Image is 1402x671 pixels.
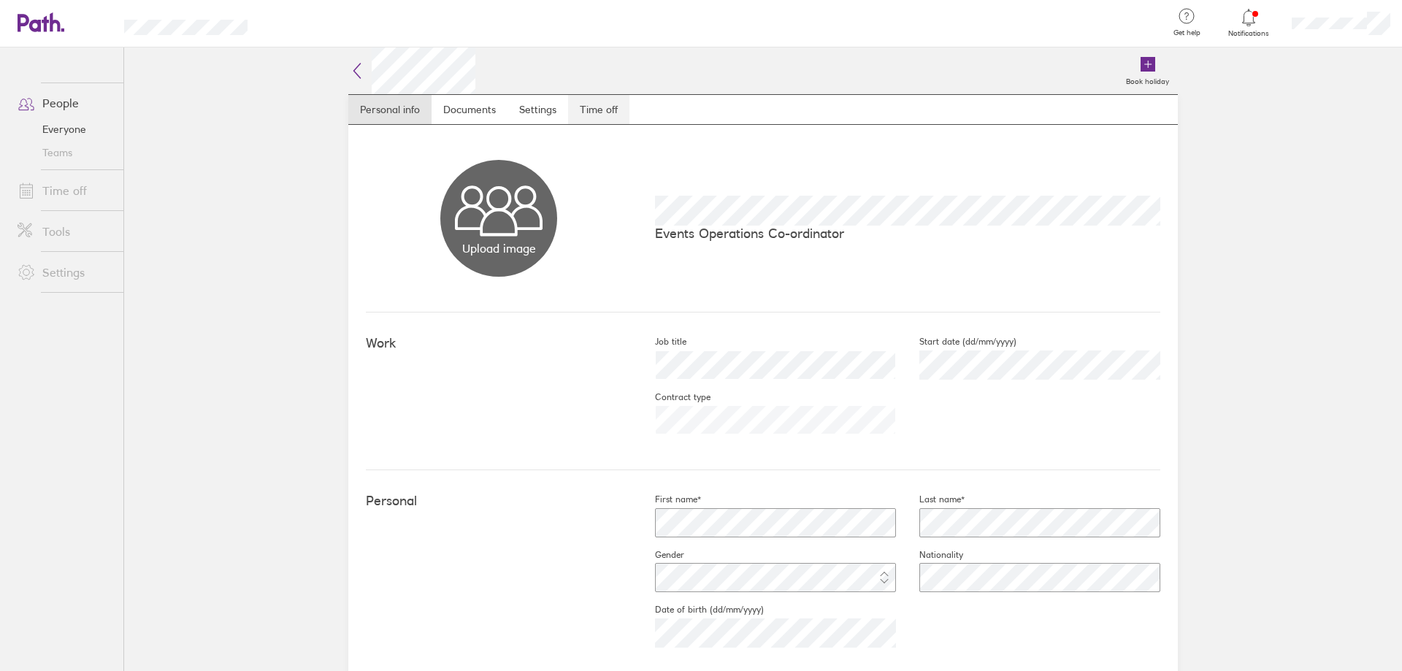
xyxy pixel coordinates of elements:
a: Personal info [348,95,432,124]
label: Last name* [896,494,965,505]
a: Time off [6,176,123,205]
h4: Personal [366,494,632,509]
a: Settings [6,258,123,287]
label: First name* [632,494,701,505]
a: Notifications [1225,7,1273,38]
label: Date of birth (dd/mm/yyyy) [632,604,764,616]
label: Gender [632,549,684,561]
label: Nationality [896,549,963,561]
a: Time off [568,95,629,124]
a: Book holiday [1117,47,1178,94]
label: Book holiday [1117,73,1178,86]
label: Start date (dd/mm/yyyy) [896,336,1016,348]
span: Get help [1163,28,1211,37]
p: Events Operations Co-ordinator [655,226,1160,241]
a: Settings [507,95,568,124]
h4: Work [366,336,632,351]
a: Documents [432,95,507,124]
a: People [6,88,123,118]
label: Contract type [632,391,710,403]
a: Tools [6,217,123,246]
a: Teams [6,141,123,164]
span: Notifications [1225,29,1273,38]
a: Everyone [6,118,123,141]
label: Job title [632,336,686,348]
